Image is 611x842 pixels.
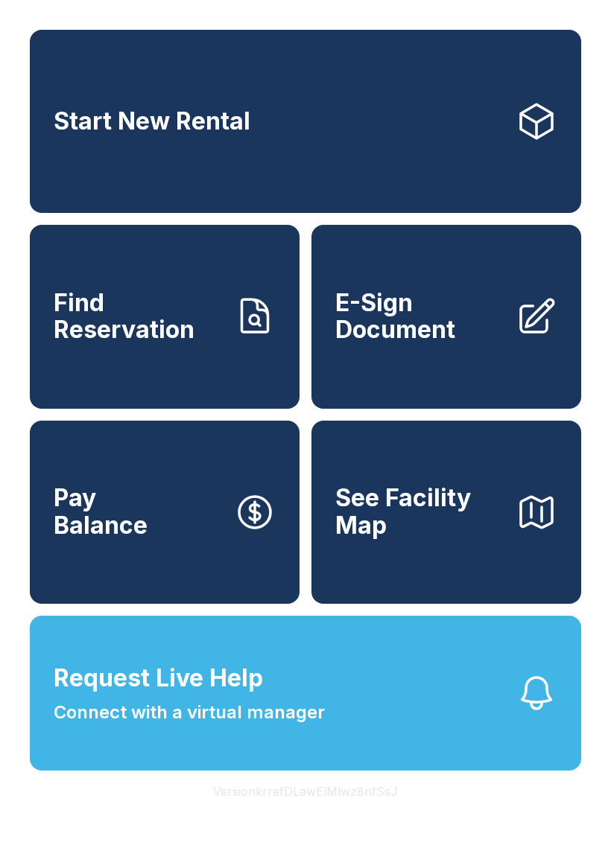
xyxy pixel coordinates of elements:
button: PayBalance [30,421,300,604]
button: See Facility Map [311,421,581,604]
span: Request Live Help [54,660,263,696]
span: See Facility Map [335,485,504,539]
span: Connect with a virtual manager [54,699,325,726]
a: Start New Rental [30,30,581,213]
span: E-Sign Document [335,290,504,344]
button: Request Live HelpConnect with a virtual manager [30,616,581,771]
a: Find Reservation [30,225,300,408]
button: VersionkrrefDLawElMlwz8nfSsJ [201,771,410,812]
span: Start New Rental [54,108,250,135]
a: E-Sign Document [311,225,581,408]
span: Find Reservation [54,290,222,344]
span: Pay Balance [54,485,148,539]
